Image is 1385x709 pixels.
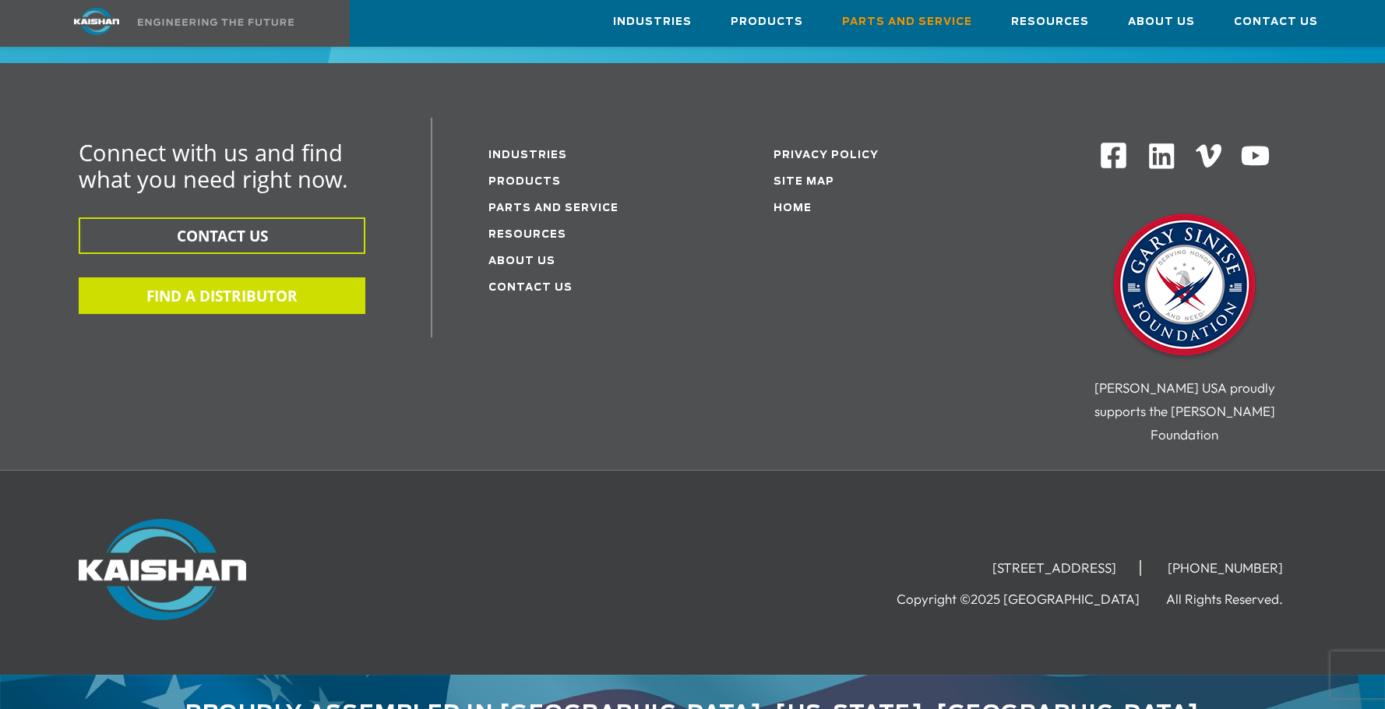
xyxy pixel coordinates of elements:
[1147,141,1177,171] img: Linkedin
[774,203,812,213] a: Home
[1234,13,1318,31] span: Contact Us
[79,519,246,620] img: Kaishan
[842,13,972,31] span: Parts and Service
[897,591,1163,607] li: Copyright ©2025 [GEOGRAPHIC_DATA]
[488,283,573,293] a: Contact Us
[1144,560,1306,576] li: [PHONE_NUMBER]
[488,230,566,240] a: Resources
[79,137,348,194] span: Connect with us and find what you need right now.
[1011,13,1089,31] span: Resources
[1196,144,1222,167] img: Vimeo
[1011,1,1089,43] a: Resources
[1099,141,1128,170] img: Facebook
[138,19,294,26] img: Engineering the future
[1240,141,1270,171] img: Youtube
[613,1,692,43] a: Industries
[1094,379,1275,443] span: [PERSON_NAME] USA proudly supports the [PERSON_NAME] Foundation
[1128,13,1195,31] span: About Us
[38,8,155,35] img: kaishan logo
[1107,209,1263,365] img: Gary Sinise Foundation
[488,150,567,160] a: Industries
[488,256,555,266] a: About Us
[79,277,365,314] button: FIND A DISTRIBUTOR
[731,13,803,31] span: Products
[1128,1,1195,43] a: About Us
[1166,591,1306,607] li: All Rights Reserved.
[774,177,834,187] a: Site Map
[731,1,803,43] a: Products
[613,13,692,31] span: Industries
[488,177,561,187] a: Products
[842,1,972,43] a: Parts and Service
[1234,1,1318,43] a: Contact Us
[488,203,618,213] a: Parts and service
[774,150,879,160] a: Privacy Policy
[79,217,365,254] button: CONTACT US
[969,560,1141,576] li: [STREET_ADDRESS]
